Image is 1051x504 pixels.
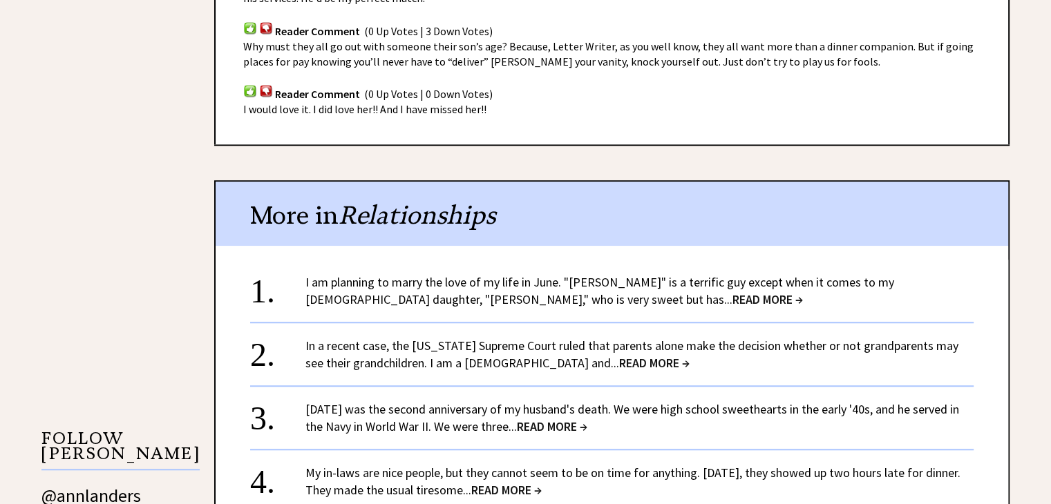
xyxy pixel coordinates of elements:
span: READ MORE → [732,291,803,307]
a: My in-laws are nice people, but they cannot seem to be on time for anything. [DATE], they showed ... [305,465,960,498]
span: READ MORE → [471,482,542,498]
img: votup.png [243,84,257,97]
span: (0 Up Votes | 3 Down Votes) [364,23,493,37]
span: Reader Comment [275,23,360,37]
a: In a recent case, the [US_STATE] Supreme Court ruled that parents alone make the decision whether... [305,338,958,371]
span: I would love it. I did love her!! And I have missed her!! [243,102,486,116]
div: 4. [250,464,305,490]
a: [DATE] was the second anniversary of my husband's death. We were high school sweethearts in the e... [305,401,959,434]
span: Relationships [339,200,496,231]
span: Reader Comment [275,86,360,100]
span: (0 Up Votes | 0 Down Votes) [364,86,493,100]
div: 1. [250,273,305,299]
div: More in [216,182,1008,246]
div: 3. [250,400,305,426]
img: votup.png [243,21,257,35]
div: 2. [250,337,305,362]
p: FOLLOW [PERSON_NAME] [41,431,200,470]
a: I am planning to marry the love of my life in June. "[PERSON_NAME]" is a terrific guy except when... [305,274,894,307]
img: votdown.png [259,21,273,35]
img: votdown.png [259,84,273,97]
span: READ MORE → [619,355,690,371]
span: Why must they all go out with someone their son’s age? Because, Letter Writer, as you well know, ... [243,39,974,68]
span: READ MORE → [517,418,587,434]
